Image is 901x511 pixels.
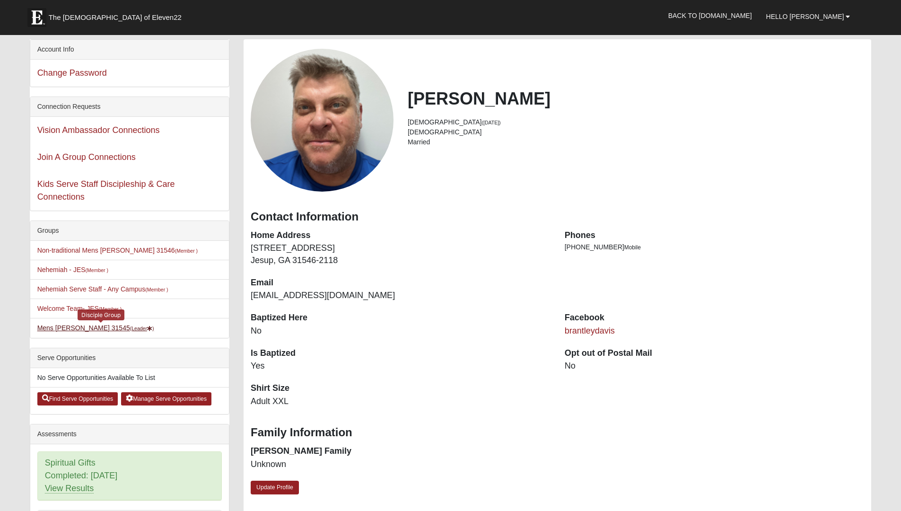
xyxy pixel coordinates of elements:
[30,221,229,241] div: Groups
[30,40,229,60] div: Account Info
[30,368,229,388] li: No Serve Opportunities Available To List
[251,290,551,302] dd: [EMAIL_ADDRESS][DOMAIN_NAME]
[37,266,108,273] a: Nehemiah - JES(Member )
[37,68,107,78] a: Change Password
[251,396,551,408] dd: Adult XXL
[45,484,94,493] a: View Results
[30,97,229,117] div: Connection Requests
[30,348,229,368] div: Serve Opportunities
[565,312,865,324] dt: Facebook
[251,325,551,337] dd: No
[565,326,615,335] a: brantleydavis
[37,125,160,135] a: Vision Ambassador Connections
[565,229,865,242] dt: Phones
[482,120,501,125] small: ([DATE])
[251,382,551,395] dt: Shirt Size
[30,424,229,444] div: Assessments
[251,210,864,224] h3: Contact Information
[37,285,168,293] a: Nehemiah Serve Staff - Any Campus(Member )
[37,179,175,202] a: Kids Serve Staff Discipleship & Care Connections
[251,229,551,242] dt: Home Address
[38,452,221,500] div: Spiritual Gifts Completed: [DATE]
[251,360,551,372] dd: Yes
[99,306,122,312] small: (Member )
[145,287,168,292] small: (Member )
[251,458,551,471] dd: Unknown
[49,13,182,22] span: The [DEMOGRAPHIC_DATA] of Eleven22
[251,445,551,458] dt: [PERSON_NAME] Family
[23,3,212,27] a: The [DEMOGRAPHIC_DATA] of Eleven22
[766,13,844,20] span: Hello [PERSON_NAME]
[251,481,299,494] a: Update Profile
[251,242,551,266] dd: [STREET_ADDRESS] Jesup, GA 31546-2118
[130,326,154,331] small: (Leader )
[565,242,865,252] li: [PHONE_NUMBER]
[408,88,864,109] h2: [PERSON_NAME]
[408,137,864,147] li: Married
[565,360,865,372] dd: No
[565,347,865,360] dt: Opt out of Postal Mail
[251,312,551,324] dt: Baptized Here
[37,305,122,312] a: Welcome Team- JES(Member )
[661,4,759,27] a: Back to [DOMAIN_NAME]
[78,309,124,320] div: Disciple Group
[37,324,154,332] a: Mens [PERSON_NAME] 31545(Leader)
[37,392,118,405] a: Find Serve Opportunities
[408,117,864,127] li: [DEMOGRAPHIC_DATA]
[251,277,551,289] dt: Email
[251,347,551,360] dt: Is Baptized
[121,392,211,405] a: Manage Serve Opportunities
[175,248,198,254] small: (Member )
[251,426,864,440] h3: Family Information
[86,267,108,273] small: (Member )
[251,49,394,192] a: View Fullsize Photo
[408,127,864,137] li: [DEMOGRAPHIC_DATA]
[37,247,198,254] a: Non-traditional Mens [PERSON_NAME] 31546(Member )
[759,5,857,28] a: Hello [PERSON_NAME]
[624,244,641,251] span: Mobile
[27,8,46,27] img: Eleven22 logo
[37,152,136,162] a: Join A Group Connections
